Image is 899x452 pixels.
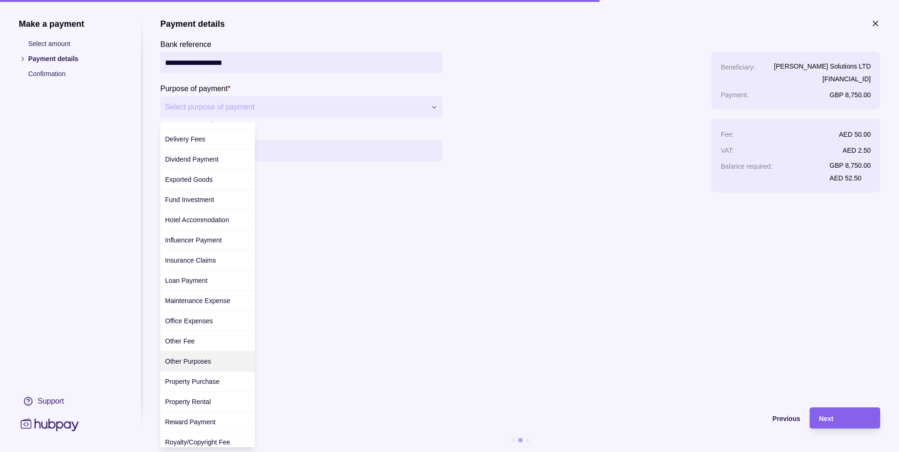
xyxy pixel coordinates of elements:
[165,135,205,143] span: Delivery Fees
[165,358,211,365] span: Other Purposes
[165,337,195,345] span: Other Fee
[165,216,229,224] span: Hotel Accommodation
[165,156,219,163] span: Dividend Payment
[165,378,220,385] span: Property Purchase
[165,398,211,405] span: Property Rental
[165,236,222,244] span: Influencer Payment
[165,176,213,183] span: Exported Goods
[165,257,216,264] span: Insurance Claims
[165,196,214,203] span: Fund Investment
[165,438,230,446] span: Royalty/Copyright Fee
[165,297,230,304] span: Maintenance Expense
[165,418,215,426] span: Reward Payment
[165,277,207,284] span: Loan Payment
[165,317,213,325] span: Office Expenses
